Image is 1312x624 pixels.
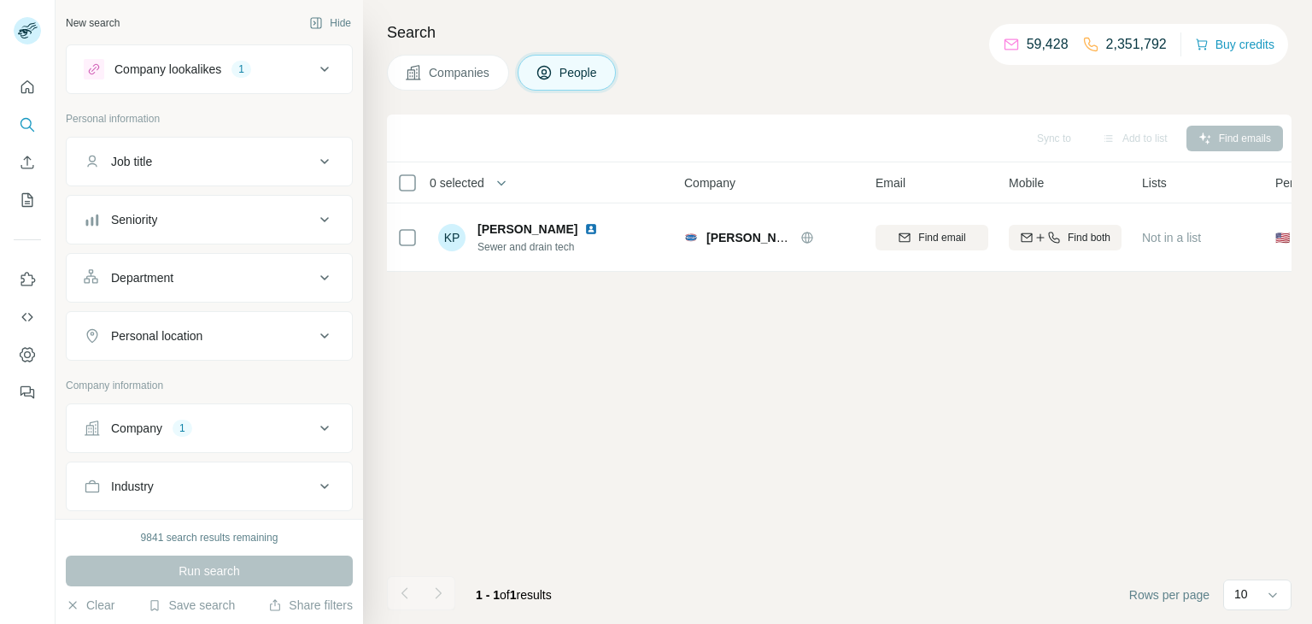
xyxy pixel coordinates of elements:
[1106,34,1167,55] p: 2,351,792
[876,225,988,250] button: Find email
[67,49,352,90] button: Company lookalikes1
[67,315,352,356] button: Personal location
[148,597,235,614] button: Save search
[111,478,154,495] div: Industry
[66,378,353,393] p: Company information
[1142,174,1167,191] span: Lists
[500,588,510,602] span: of
[476,588,552,602] span: results
[67,408,352,449] button: Company1
[387,21,1291,44] h4: Search
[684,174,735,191] span: Company
[1027,34,1069,55] p: 59,428
[111,420,162,437] div: Company
[268,597,353,614] button: Share filters
[111,153,152,170] div: Job title
[876,174,905,191] span: Email
[14,109,41,140] button: Search
[1275,229,1290,246] span: 🇺🇸
[1068,230,1110,245] span: Find both
[111,327,202,344] div: Personal location
[111,211,157,228] div: Seniority
[66,597,114,614] button: Clear
[66,111,353,127] p: Personal information
[477,221,577,238] span: [PERSON_NAME]
[114,61,221,78] div: Company lookalikes
[14,147,41,178] button: Enrich CSV
[477,239,605,255] span: Sewer and drain tech
[429,64,491,81] span: Companies
[173,421,192,436] div: 1
[1142,231,1201,244] span: Not in a list
[438,224,466,251] div: KP
[1195,32,1274,56] button: Buy credits
[1009,174,1044,191] span: Mobile
[111,269,173,286] div: Department
[14,264,41,295] button: Use Surfe on LinkedIn
[1234,586,1248,603] p: 10
[430,174,484,191] span: 0 selected
[918,230,965,245] span: Find email
[584,222,598,236] img: LinkedIn logo
[14,72,41,103] button: Quick start
[141,530,278,545] div: 9841 search results remaining
[66,15,120,31] div: New search
[706,231,940,244] span: [PERSON_NAME] AND [PERSON_NAME]
[1009,225,1122,250] button: Find both
[297,10,363,36] button: Hide
[67,141,352,182] button: Job title
[14,185,41,215] button: My lists
[67,199,352,240] button: Seniority
[559,64,599,81] span: People
[476,588,500,602] span: 1 - 1
[14,377,41,408] button: Feedback
[14,339,41,370] button: Dashboard
[684,231,698,244] img: Logo of Reid AND Pederson Drainage
[510,588,517,602] span: 1
[67,257,352,298] button: Department
[67,466,352,507] button: Industry
[14,302,41,333] button: Use Surfe API
[1129,586,1209,603] span: Rows per page
[231,62,251,77] div: 1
